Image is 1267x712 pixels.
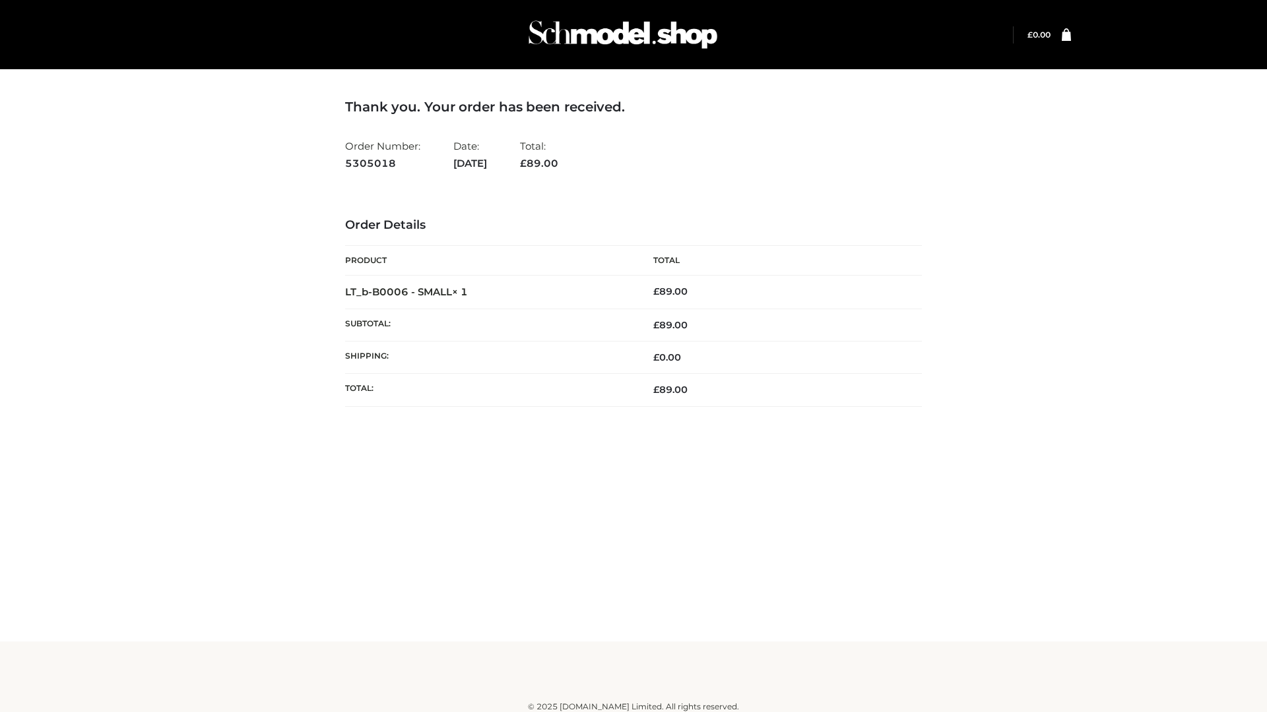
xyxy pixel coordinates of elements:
strong: [DATE] [453,155,487,172]
strong: 5305018 [345,155,420,172]
li: Total: [520,134,558,175]
span: £ [520,157,527,169]
a: £0.00 [1027,30,1051,40]
span: £ [653,319,659,331]
bdi: 89.00 [653,285,688,297]
img: Schmodel Admin 964 [524,9,722,61]
span: £ [653,285,659,297]
h3: Order Details [345,218,922,233]
th: Product [345,246,633,276]
span: 89.00 [653,384,688,396]
th: Total: [345,374,633,406]
bdi: 0.00 [1027,30,1051,40]
li: Date: [453,134,487,175]
th: Subtotal: [345,309,633,341]
span: 89.00 [520,157,558,169]
bdi: 0.00 [653,351,681,363]
li: Order Number: [345,134,420,175]
h3: Thank you. Your order has been received. [345,99,922,115]
span: 89.00 [653,319,688,331]
span: £ [1027,30,1033,40]
span: £ [653,351,659,363]
th: Shipping: [345,341,633,374]
th: Total [633,246,922,276]
span: £ [653,384,659,396]
strong: LT_b-B0006 - SMALL [345,285,468,298]
strong: × 1 [452,285,468,298]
